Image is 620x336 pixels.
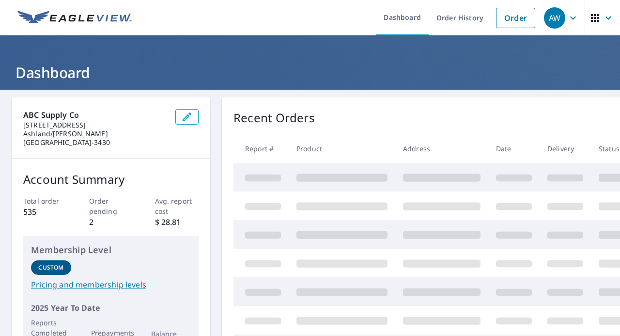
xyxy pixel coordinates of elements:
p: 2025 Year To Date [31,302,191,314]
p: [STREET_ADDRESS] [23,121,168,129]
p: Recent Orders [233,109,315,127]
p: 2 [89,216,133,228]
th: Address [395,134,488,163]
p: Custom [38,263,63,272]
h1: Dashboard [12,63,608,82]
p: 535 [23,206,67,218]
div: AW [544,7,565,29]
p: Ashland/[PERSON_NAME][GEOGRAPHIC_DATA]-3430 [23,129,168,147]
th: Report # [233,134,289,163]
th: Date [488,134,540,163]
img: EV Logo [17,11,132,25]
p: Total order [23,196,67,206]
p: Account Summary [23,171,199,188]
p: ABC Supply Co [23,109,168,121]
th: Product [289,134,395,163]
p: Membership Level [31,243,191,256]
p: Avg. report cost [155,196,199,216]
p: Order pending [89,196,133,216]
a: Pricing and membership levels [31,279,191,290]
p: $ 28.81 [155,216,199,228]
a: Order [496,8,535,28]
th: Delivery [540,134,591,163]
